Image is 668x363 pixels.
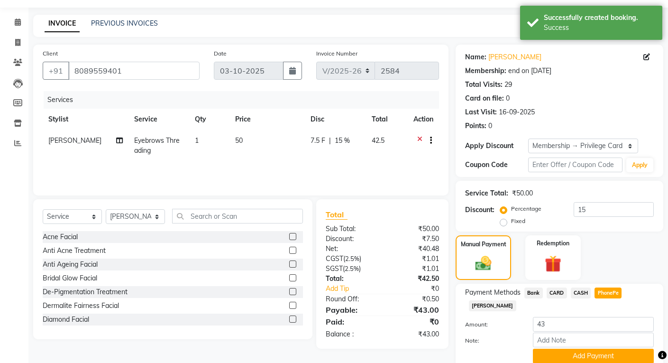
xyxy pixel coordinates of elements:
span: [PERSON_NAME] [48,136,101,145]
span: CASH [571,288,591,298]
label: Manual Payment [461,240,506,249]
span: Total [326,210,348,220]
div: Payable: [319,304,383,316]
span: 7.5 F [311,136,325,146]
a: INVOICE [45,15,80,32]
div: Dermalite Fairness Facial [43,301,119,311]
span: Payment Methods [465,288,521,298]
input: Amount [533,317,654,332]
div: Membership: [465,66,506,76]
div: Net: [319,244,383,254]
th: Service [128,109,189,130]
label: Date [214,49,227,58]
div: 29 [504,80,512,90]
div: ₹42.50 [382,274,446,284]
div: ₹0 [393,284,446,294]
div: ( ) [319,254,383,264]
span: [PERSON_NAME] [469,300,516,311]
th: Stylist [43,109,128,130]
div: Services [44,91,446,109]
label: Amount: [458,320,526,329]
span: 2.5% [345,265,359,272]
div: Acne Facial [43,232,78,242]
input: Add Note [533,333,654,347]
div: Success [544,23,655,33]
div: Discount: [465,205,494,215]
span: 2.5% [345,255,359,262]
th: Total [366,109,408,130]
div: Name: [465,52,486,62]
div: ₹50.00 [512,188,533,198]
span: CGST [326,254,343,263]
th: Disc [305,109,366,130]
div: ₹1.01 [382,264,446,274]
span: Bank [524,288,543,298]
div: ₹0.50 [382,294,446,304]
div: Round Off: [319,294,383,304]
div: De-Pigmentation Treatment [43,287,128,297]
th: Action [408,109,439,130]
span: 50 [235,136,243,145]
div: ₹50.00 [382,224,446,234]
span: 42.5 [372,136,384,145]
label: Percentage [511,205,541,213]
input: Enter Offer / Coupon Code [528,158,622,172]
span: | [329,136,331,146]
div: ₹1.01 [382,254,446,264]
div: Paid: [319,316,383,327]
div: Points: [465,121,486,131]
a: Add Tip [319,284,393,294]
div: end on [DATE] [508,66,551,76]
div: Total: [319,274,383,284]
div: Diamond Facial [43,315,89,325]
label: Fixed [511,217,525,225]
input: Search by Name/Mobile/Email/Code [68,62,200,80]
span: 1 [195,136,199,145]
div: Coupon Code [465,160,528,170]
div: ₹43.00 [382,304,446,316]
div: Discount: [319,234,383,244]
div: Total Visits: [465,80,503,90]
div: ( ) [319,264,383,274]
span: SGST [326,264,343,273]
label: Invoice Number [316,49,357,58]
button: +91 [43,62,69,80]
label: Client [43,49,58,58]
div: ₹7.50 [382,234,446,244]
div: Sub Total: [319,224,383,234]
div: ₹0 [382,316,446,327]
div: Apply Discount [465,141,528,151]
div: 0 [506,93,510,103]
img: _gift.svg [540,253,567,274]
div: Successfully created booking. [544,13,655,23]
span: PhonePe [595,288,622,298]
label: Redemption [537,239,569,248]
button: Apply [626,158,653,172]
th: Price [229,109,305,130]
div: Card on file: [465,93,504,103]
label: Note: [458,336,526,345]
div: Anti Acne Treatment [43,246,106,256]
a: PREVIOUS INVOICES [91,19,158,28]
input: Search or Scan [172,209,303,223]
div: Balance : [319,329,383,339]
div: 0 [488,121,492,131]
div: Anti Ageing Facial [43,260,98,270]
div: Bridal Glow Facial [43,273,97,283]
div: ₹43.00 [382,329,446,339]
th: Qty [189,109,229,130]
span: 15 % [335,136,350,146]
span: CARD [547,288,567,298]
span: Eyebrows Threading [134,136,180,155]
div: ₹40.48 [382,244,446,254]
img: _cash.svg [470,254,496,273]
div: Last Visit: [465,107,497,117]
div: Service Total: [465,188,508,198]
div: 16-09-2025 [499,107,535,117]
a: [PERSON_NAME] [488,52,541,62]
